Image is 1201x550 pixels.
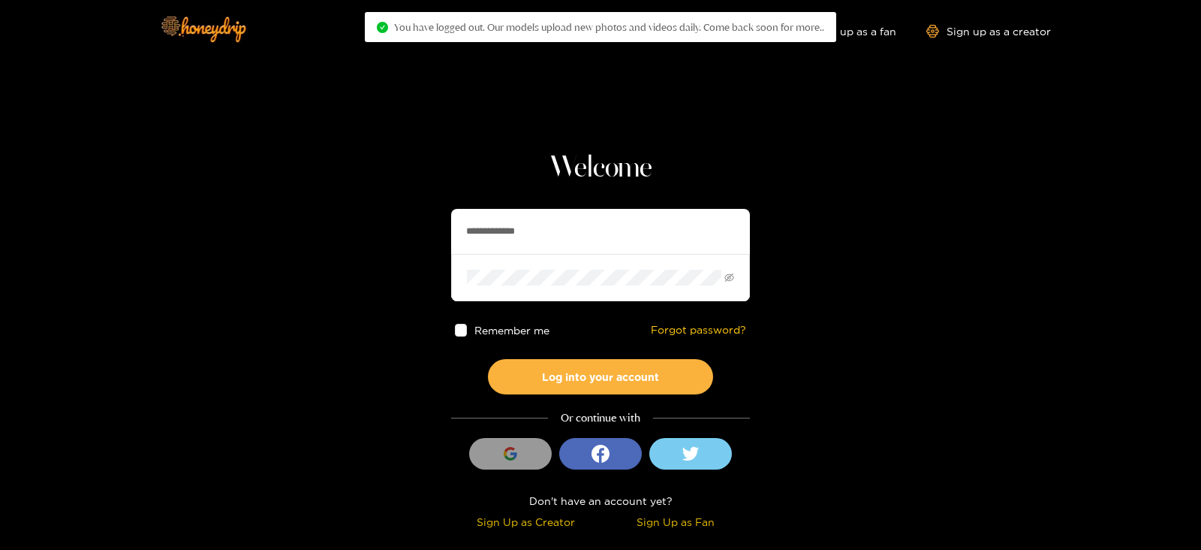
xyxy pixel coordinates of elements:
a: Sign up as a creator [926,25,1051,38]
div: Or continue with [451,409,750,427]
span: eye-invisible [724,273,734,283]
span: Remember me [475,325,550,336]
div: Sign Up as Creator [455,513,597,530]
span: check-circle [377,22,388,33]
div: Don't have an account yet? [451,492,750,509]
div: Sign Up as Fan [604,513,746,530]
button: Log into your account [488,359,713,394]
h1: Welcome [451,150,750,186]
a: Sign up as a fan [793,25,896,38]
a: Forgot password? [651,324,746,337]
span: You have logged out. Our models upload new photos and videos daily. Come back soon for more.. [394,21,824,33]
